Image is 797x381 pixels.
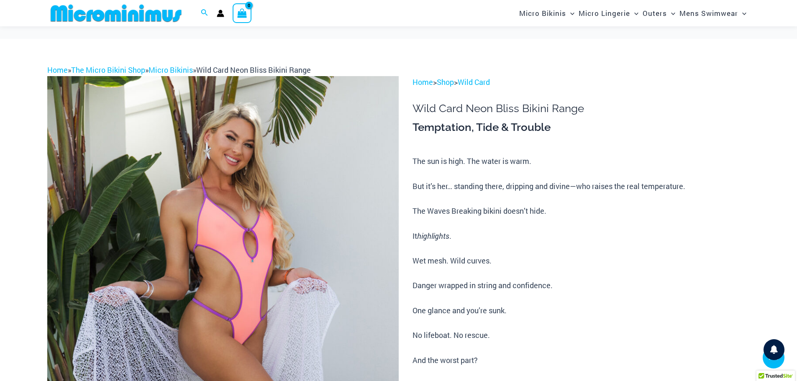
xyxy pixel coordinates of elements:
a: Account icon link [217,10,224,17]
a: The Micro Bikini Shop [71,65,145,75]
span: Wild Card Neon Bliss Bikini Range [196,65,311,75]
a: View Shopping Cart, empty [233,3,252,23]
h3: Temptation, Tide & Trouble [413,120,750,135]
a: Mens SwimwearMenu ToggleMenu Toggle [677,3,748,24]
span: Menu Toggle [738,3,746,24]
i: highlights [417,231,449,241]
a: Shop [437,77,454,87]
img: MM SHOP LOGO FLAT [47,4,185,23]
span: Mens Swimwear [679,3,738,24]
a: OutersMenu ToggleMenu Toggle [641,3,677,24]
a: Micro Bikinis [149,65,193,75]
a: Search icon link [201,8,208,19]
span: Menu Toggle [667,3,675,24]
span: » » » [47,65,311,75]
span: Menu Toggle [630,3,638,24]
p: > > [413,76,750,89]
span: Outers [643,3,667,24]
a: Micro LingerieMenu ToggleMenu Toggle [577,3,641,24]
a: Wild Card [458,77,490,87]
span: Micro Lingerie [579,3,630,24]
h1: Wild Card Neon Bliss Bikini Range [413,102,750,115]
a: Home [47,65,68,75]
a: Micro BikinisMenu ToggleMenu Toggle [517,3,577,24]
span: Menu Toggle [566,3,574,24]
nav: Site Navigation [516,1,750,25]
a: Home [413,77,433,87]
span: Micro Bikinis [519,3,566,24]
